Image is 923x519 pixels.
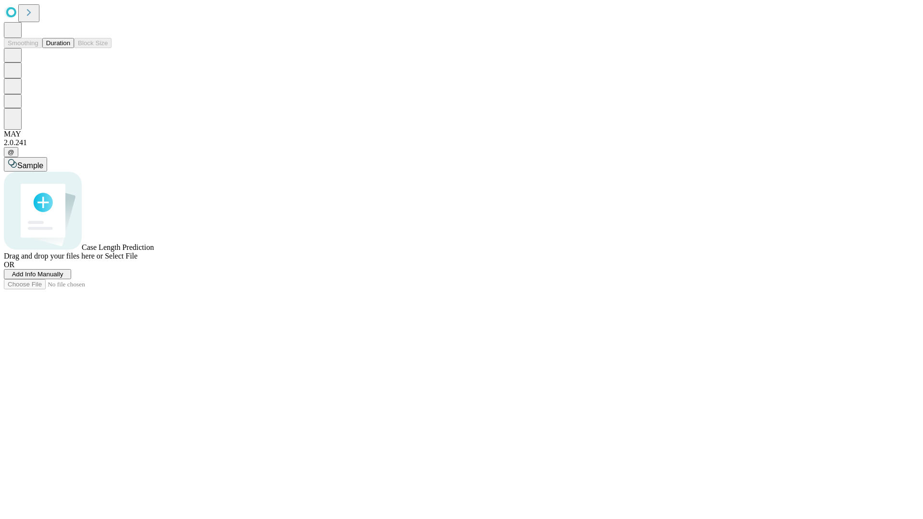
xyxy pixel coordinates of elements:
[4,130,919,138] div: MAY
[82,243,154,251] span: Case Length Prediction
[17,161,43,170] span: Sample
[12,271,63,278] span: Add Info Manually
[4,252,103,260] span: Drag and drop your files here or
[4,138,919,147] div: 2.0.241
[4,269,71,279] button: Add Info Manually
[74,38,112,48] button: Block Size
[4,147,18,157] button: @
[8,148,14,156] span: @
[42,38,74,48] button: Duration
[4,38,42,48] button: Smoothing
[4,260,14,269] span: OR
[4,157,47,172] button: Sample
[105,252,137,260] span: Select File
